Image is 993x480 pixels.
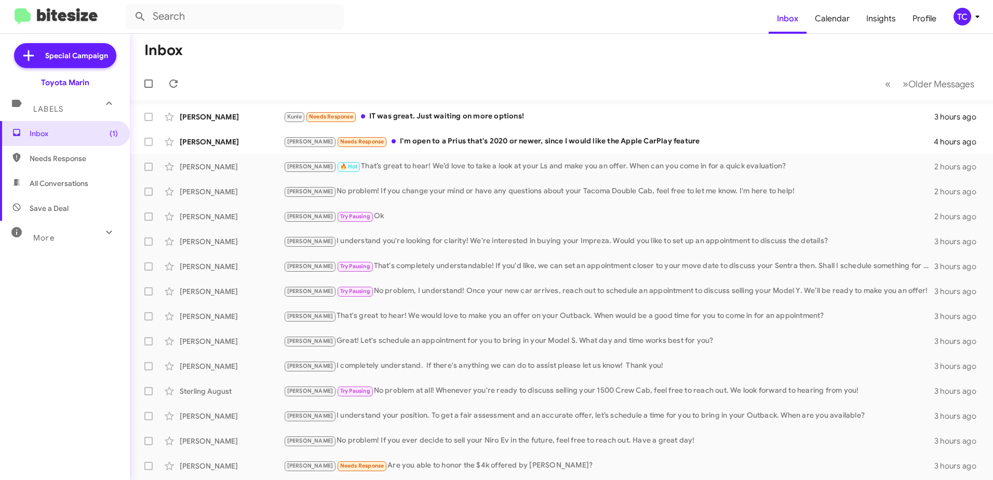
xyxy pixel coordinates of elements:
[180,411,284,421] div: [PERSON_NAME]
[30,178,88,189] span: All Conversations
[340,462,384,469] span: Needs Response
[934,162,985,172] div: 2 hours ago
[287,388,333,394] span: [PERSON_NAME]
[879,73,897,95] button: Previous
[33,104,63,114] span: Labels
[896,73,981,95] button: Next
[284,161,934,172] div: That’s great to hear! We’d love to take a look at your Ls and make you an offer. When can you com...
[340,163,358,170] span: 🔥 Hot
[934,461,985,471] div: 3 hours ago
[934,236,985,247] div: 3 hours ago
[180,336,284,346] div: [PERSON_NAME]
[180,461,284,471] div: [PERSON_NAME]
[340,288,370,295] span: Try Pausing
[180,236,284,247] div: [PERSON_NAME]
[287,263,333,270] span: [PERSON_NAME]
[309,113,353,120] span: Needs Response
[284,410,934,422] div: I understand your position. To get a fair assessment and an accurate offer, let’s schedule a time...
[14,43,116,68] a: Special Campaign
[284,460,934,472] div: Are you able to honor the $4k offered by [PERSON_NAME]?
[180,286,284,297] div: [PERSON_NAME]
[110,128,118,139] span: (1)
[284,260,934,272] div: That's completely understandable! If you'd like, we can set an appointment closer to your move da...
[858,4,904,34] a: Insights
[954,8,971,25] div: TC
[180,137,284,147] div: [PERSON_NAME]
[284,235,934,247] div: I understand you're looking for clarity! We're interested in buying your Impreza. Would you like ...
[284,385,934,397] div: No problem at all! Whenever you're ready to discuss selling your 1500 Crew Cab, feel free to reac...
[934,336,985,346] div: 3 hours ago
[934,361,985,371] div: 3 hours ago
[934,261,985,272] div: 3 hours ago
[287,462,333,469] span: [PERSON_NAME]
[180,386,284,396] div: Sterling August
[180,112,284,122] div: [PERSON_NAME]
[287,238,333,245] span: [PERSON_NAME]
[180,311,284,322] div: [PERSON_NAME]
[908,78,974,90] span: Older Messages
[287,288,333,295] span: [PERSON_NAME]
[945,8,982,25] button: TC
[30,203,69,214] span: Save a Deal
[180,211,284,222] div: [PERSON_NAME]
[284,360,934,372] div: I completely understand. If there's anything we can do to assist please let us know! Thank you!
[287,338,333,344] span: [PERSON_NAME]
[807,4,858,34] a: Calendar
[284,210,934,222] div: Ok
[769,4,807,34] a: Inbox
[340,263,370,270] span: Try Pausing
[284,285,934,297] div: No problem, I understand! Once your new car arrives, reach out to schedule an appointment to disc...
[284,185,934,197] div: No problem! If you change your mind or have any questions about your Tacoma Double Cab, feel free...
[340,213,370,220] span: Try Pausing
[41,77,89,88] div: Toyota Marin
[340,138,384,145] span: Needs Response
[33,233,55,243] span: More
[934,186,985,197] div: 2 hours ago
[180,361,284,371] div: [PERSON_NAME]
[287,163,333,170] span: [PERSON_NAME]
[934,411,985,421] div: 3 hours ago
[287,113,302,120] span: Kunle
[30,153,118,164] span: Needs Response
[934,436,985,446] div: 3 hours ago
[934,311,985,322] div: 3 hours ago
[180,186,284,197] div: [PERSON_NAME]
[287,213,333,220] span: [PERSON_NAME]
[284,435,934,447] div: No problem! If you ever decide to sell your Niro Ev in the future, feel free to reach out. Have a...
[284,111,934,123] div: IT was great. Just waiting on more options!
[340,388,370,394] span: Try Pausing
[287,412,333,419] span: [PERSON_NAME]
[284,136,934,148] div: I'm open to a Prius that's 2020 or newer, since I would like the Apple CarPlay feature
[287,313,333,319] span: [PERSON_NAME]
[934,386,985,396] div: 3 hours ago
[885,77,891,90] span: «
[287,437,333,444] span: [PERSON_NAME]
[126,4,344,29] input: Search
[144,42,183,59] h1: Inbox
[284,310,934,322] div: That's great to hear! We would love to make you an offer on your Outback. When would be a good ti...
[934,112,985,122] div: 3 hours ago
[934,137,985,147] div: 4 hours ago
[904,4,945,34] a: Profile
[45,50,108,61] span: Special Campaign
[934,286,985,297] div: 3 hours ago
[287,188,333,195] span: [PERSON_NAME]
[30,128,118,139] span: Inbox
[903,77,908,90] span: »
[180,261,284,272] div: [PERSON_NAME]
[180,162,284,172] div: [PERSON_NAME]
[879,73,981,95] nav: Page navigation example
[287,138,333,145] span: [PERSON_NAME]
[934,211,985,222] div: 2 hours ago
[284,335,934,347] div: Great! Let's schedule an appointment for you to bring in your Model S. What day and time works be...
[180,436,284,446] div: [PERSON_NAME]
[287,363,333,369] span: [PERSON_NAME]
